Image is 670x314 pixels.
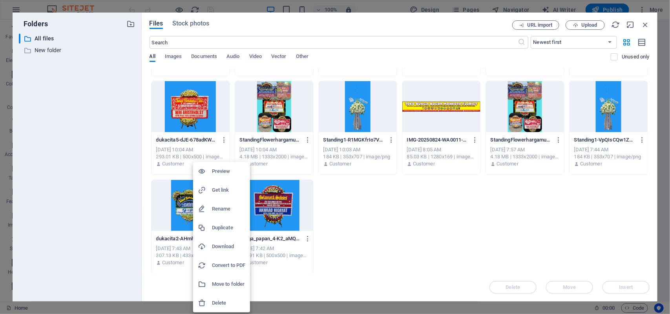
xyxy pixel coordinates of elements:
h6: Preview [212,167,245,176]
h6: Download [212,242,245,251]
h6: Duplicate [212,223,245,232]
h6: Delete [212,298,245,308]
h6: Convert to PDF [212,261,245,270]
h6: Get link [212,185,245,195]
h6: Rename [212,204,245,214]
h6: Move to folder [212,280,245,289]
